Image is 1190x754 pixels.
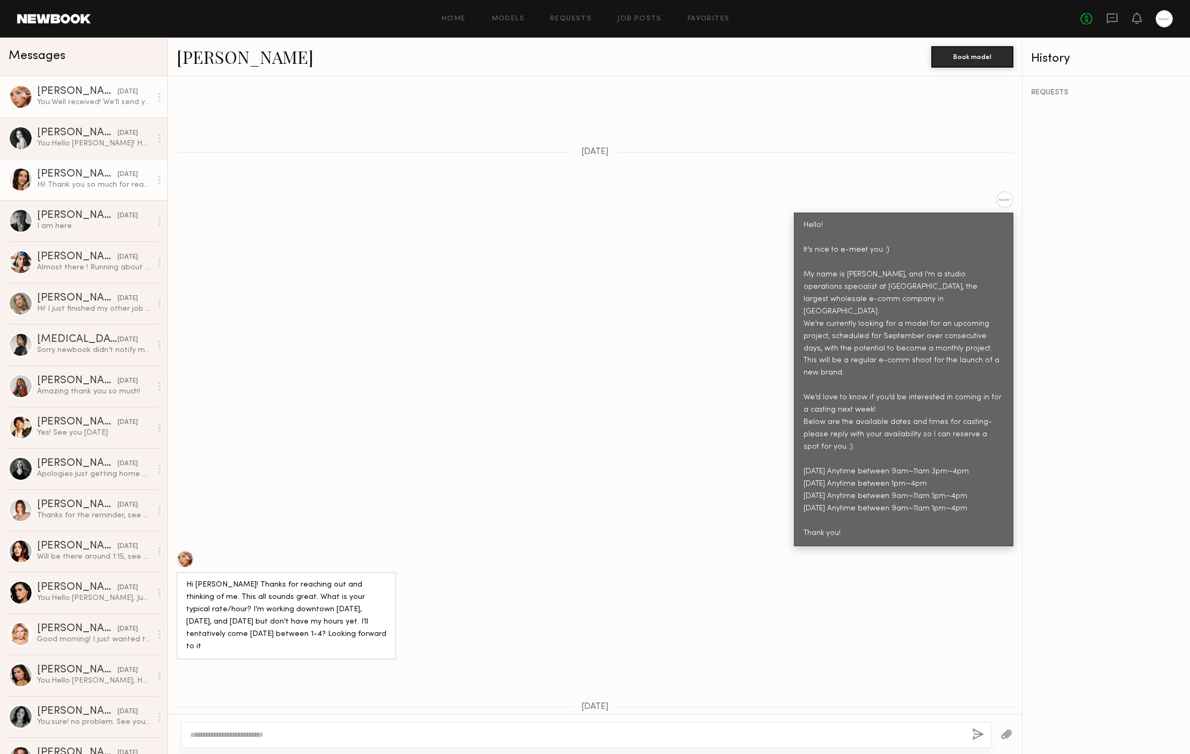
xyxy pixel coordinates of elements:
div: Hi! I just finished my other job early, is it ok if I come now? [37,304,151,314]
div: You: Hello [PERSON_NAME], Just checking in to see if you’re on your way to the casting or if you ... [37,593,151,603]
div: [DATE] [118,583,138,593]
div: [PERSON_NAME] [37,417,118,428]
div: [PERSON_NAME] [37,665,118,676]
div: Hi! Thank you so much for reaching out, as of now I’m only available on the weekends but I will c... [37,180,151,190]
a: Models [492,16,524,23]
div: [DATE] [118,252,138,262]
div: Almost there ! Running about 5 behind! Sorry about that! Traffic was baaad [37,262,151,273]
div: Hello! It’s nice to e-meet you :) My name is [PERSON_NAME], and I’m a studio operations specialis... [804,219,1004,540]
div: Will be there around 1:15, see you soon! [37,552,151,562]
div: [PERSON_NAME] [37,128,118,138]
div: [PERSON_NAME] [37,210,118,221]
div: History [1031,53,1181,65]
span: [DATE] [581,148,609,157]
a: Favorites [688,16,730,23]
div: [PERSON_NAME] [37,500,118,510]
div: [DATE] [118,376,138,386]
div: Good morning! I just wanted to give you a heads up that I got stuck on the freeway for about 25 m... [37,634,151,645]
div: [PERSON_NAME] [37,541,118,552]
div: [PERSON_NAME] [37,376,118,386]
div: Thanks for the reminder, see you then! [37,510,151,521]
div: [PERSON_NAME] [37,252,118,262]
a: Requests [550,16,592,23]
div: [DATE] [118,624,138,634]
div: I am here [37,221,151,231]
div: [PERSON_NAME] [37,706,118,717]
div: [MEDICAL_DATA][PERSON_NAME] [37,334,118,345]
div: You: Hello [PERSON_NAME], Hope everything is ok with you! Do you want to reschedule your casting? [37,676,151,686]
div: You: Well received! We’ll send you the information once we’ve finalized the shooting details. Tha... [37,97,151,107]
div: You: Hello [PERSON_NAME]! Hope you're doing well and thank you for following up. I just wanted to... [37,138,151,149]
div: Hi [PERSON_NAME]! Thanks for reaching out and thinking of me. This all sounds great. What is your... [186,579,386,653]
div: REQUESTS [1031,89,1181,97]
div: [DATE] [118,211,138,221]
div: [DATE] [118,541,138,552]
div: Apologies just getting home and seeing this. I should be able to get there by 11am and can let yo... [37,469,151,479]
div: [DATE] [118,418,138,428]
div: You: sure! no problem. See you later :) [37,717,151,727]
div: [PERSON_NAME] [37,458,118,469]
div: [PERSON_NAME] [37,86,118,97]
div: Amazing thank you so much! [37,386,151,397]
div: [DATE] [118,707,138,717]
button: Book model [931,46,1013,68]
div: [DATE] [118,500,138,510]
div: [DATE] [118,665,138,676]
div: [PERSON_NAME] [37,293,118,304]
a: Home [442,16,466,23]
span: Messages [9,50,65,62]
div: Yes! See you [DATE] [37,428,151,438]
div: [DATE] [118,335,138,345]
div: [DATE] [118,128,138,138]
div: [PERSON_NAME] [37,582,118,593]
div: [PERSON_NAME] [37,169,118,180]
div: [DATE] [118,87,138,97]
div: [DATE] [118,294,138,304]
a: [PERSON_NAME] [177,45,313,68]
span: [DATE] [581,702,609,712]
a: Book model [931,52,1013,61]
div: [DATE] [118,170,138,180]
a: Job Posts [617,16,662,23]
div: [DATE] [118,459,138,469]
div: [PERSON_NAME] [37,624,118,634]
div: Sorry newbook didn’t notify me you responded I’ll be there in 45 [37,345,151,355]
